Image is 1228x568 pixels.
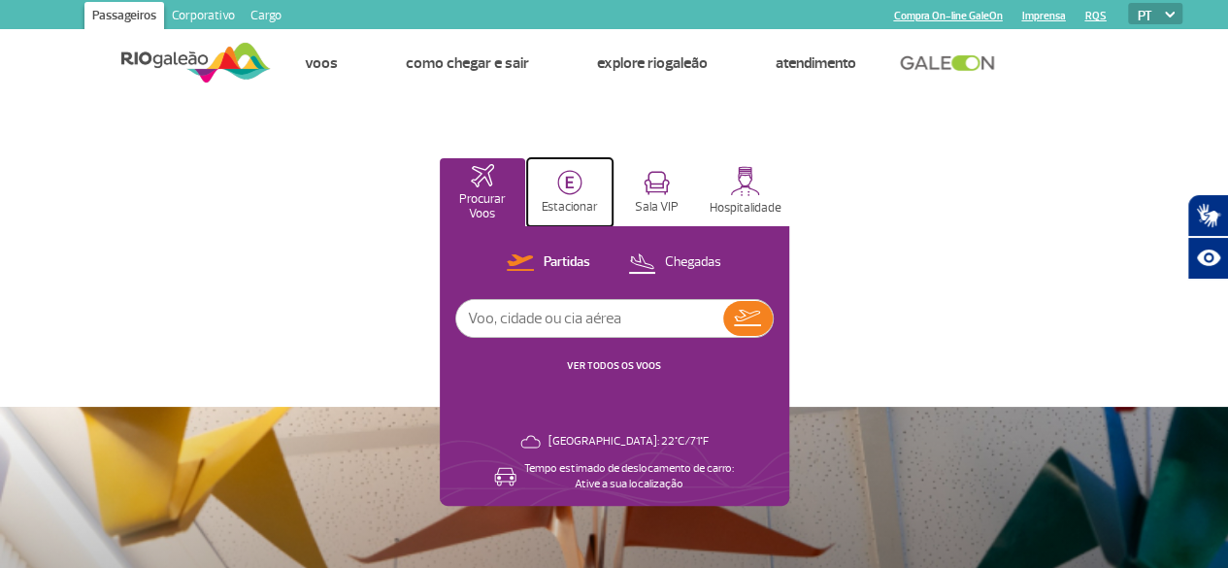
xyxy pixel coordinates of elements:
input: Voo, cidade ou cia aérea [456,300,723,337]
a: Atendimento [776,53,856,73]
img: carParkingHome.svg [557,170,582,195]
div: Plugin de acessibilidade da Hand Talk. [1187,194,1228,280]
img: vipRoom.svg [644,171,670,195]
p: Procurar Voos [449,192,515,221]
a: VER TODOS OS VOOS [567,359,661,372]
p: Partidas [544,253,590,272]
button: Hospitalidade [702,158,789,226]
img: airplaneHomeActive.svg [471,164,494,187]
a: Explore RIOgaleão [597,53,708,73]
a: Corporativo [164,2,243,33]
button: VER TODOS OS VOOS [561,358,667,374]
a: Imprensa [1021,10,1065,22]
button: Partidas [501,251,596,276]
button: Sala VIP [614,158,700,226]
button: Abrir recursos assistivos. [1187,237,1228,280]
p: Tempo estimado de deslocamento de carro: Ative a sua localização [524,461,734,492]
button: Estacionar [527,158,613,226]
p: [GEOGRAPHIC_DATA]: 22°C/71°F [548,434,709,450]
button: Procurar Voos [440,158,525,226]
a: Passageiros [84,2,164,33]
a: Voos [305,53,338,73]
p: Estacionar [542,200,598,215]
a: Cargo [243,2,289,33]
img: hospitality.svg [730,166,760,196]
p: Chegadas [665,253,721,272]
a: RQS [1084,10,1106,22]
a: Compra On-line GaleOn [893,10,1002,22]
a: Como chegar e sair [406,53,529,73]
button: Abrir tradutor de língua de sinais. [1187,194,1228,237]
button: Chegadas [622,251,727,276]
p: Sala VIP [635,200,679,215]
p: Hospitalidade [710,201,781,216]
